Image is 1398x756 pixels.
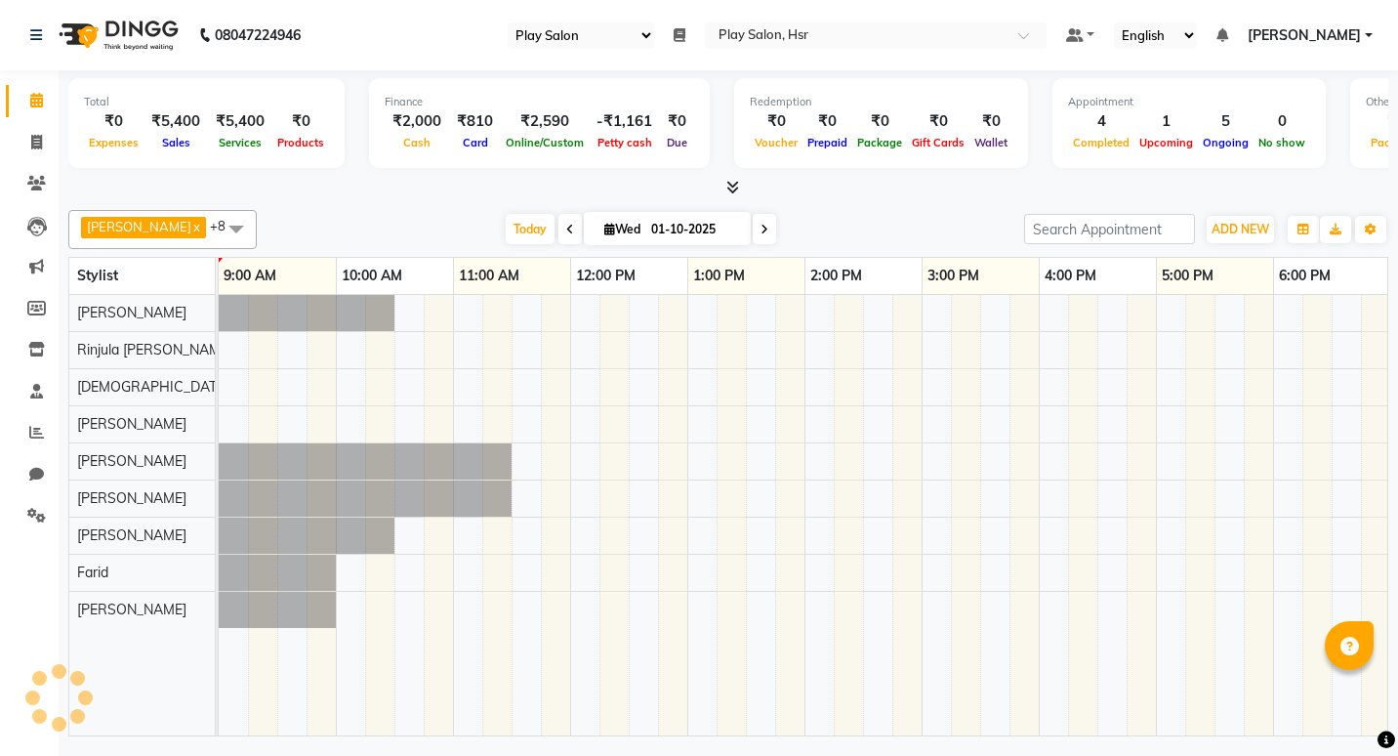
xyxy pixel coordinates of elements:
[969,136,1012,149] span: Wallet
[77,304,186,321] span: [PERSON_NAME]
[599,222,645,236] span: Wed
[77,526,186,544] span: [PERSON_NAME]
[1068,94,1310,110] div: Appointment
[454,262,524,290] a: 11:00 AM
[593,136,657,149] span: Petty cash
[750,110,802,133] div: ₹0
[385,94,694,110] div: Finance
[157,136,195,149] span: Sales
[214,136,267,149] span: Services
[750,136,802,149] span: Voucher
[337,262,407,290] a: 10:00 AM
[1024,214,1195,244] input: Search Appointment
[852,136,907,149] span: Package
[802,136,852,149] span: Prepaid
[907,136,969,149] span: Gift Cards
[1134,136,1198,149] span: Upcoming
[272,136,329,149] span: Products
[907,110,969,133] div: ₹0
[506,214,555,244] span: Today
[219,262,281,290] a: 9:00 AM
[501,110,589,133] div: ₹2,590
[1212,222,1269,236] span: ADD NEW
[144,110,208,133] div: ₹5,400
[1254,136,1310,149] span: No show
[1157,262,1218,290] a: 5:00 PM
[1134,110,1198,133] div: 1
[208,110,272,133] div: ₹5,400
[1198,136,1254,149] span: Ongoing
[589,110,660,133] div: -₹1,161
[1198,110,1254,133] div: 5
[84,136,144,149] span: Expenses
[77,267,118,284] span: Stylist
[1068,136,1134,149] span: Completed
[210,218,240,233] span: +8
[458,136,493,149] span: Card
[805,262,867,290] a: 2:00 PM
[215,8,301,63] b: 08047224946
[87,219,191,234] span: [PERSON_NAME]
[77,601,186,618] span: [PERSON_NAME]
[191,219,200,234] a: x
[77,415,186,433] span: [PERSON_NAME]
[645,215,743,244] input: 2025-10-01
[688,262,750,290] a: 1:00 PM
[923,262,984,290] a: 3:00 PM
[77,564,108,581] span: Farid
[398,136,435,149] span: Cash
[750,94,1012,110] div: Redemption
[1254,110,1310,133] div: 0
[77,452,186,470] span: [PERSON_NAME]
[501,136,589,149] span: Online/Custom
[84,110,144,133] div: ₹0
[1207,216,1274,243] button: ADD NEW
[662,136,692,149] span: Due
[272,110,329,133] div: ₹0
[50,8,184,63] img: logo
[1248,25,1361,46] span: [PERSON_NAME]
[84,94,329,110] div: Total
[852,110,907,133] div: ₹0
[1068,110,1134,133] div: 4
[449,110,501,133] div: ₹810
[802,110,852,133] div: ₹0
[77,489,186,507] span: [PERSON_NAME]
[1274,262,1336,290] a: 6:00 PM
[660,110,694,133] div: ₹0
[77,378,339,396] span: [DEMOGRAPHIC_DATA][PERSON_NAME]
[571,262,640,290] a: 12:00 PM
[77,341,232,358] span: Rinjula [PERSON_NAME]
[969,110,1012,133] div: ₹0
[385,110,449,133] div: ₹2,000
[1040,262,1101,290] a: 4:00 PM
